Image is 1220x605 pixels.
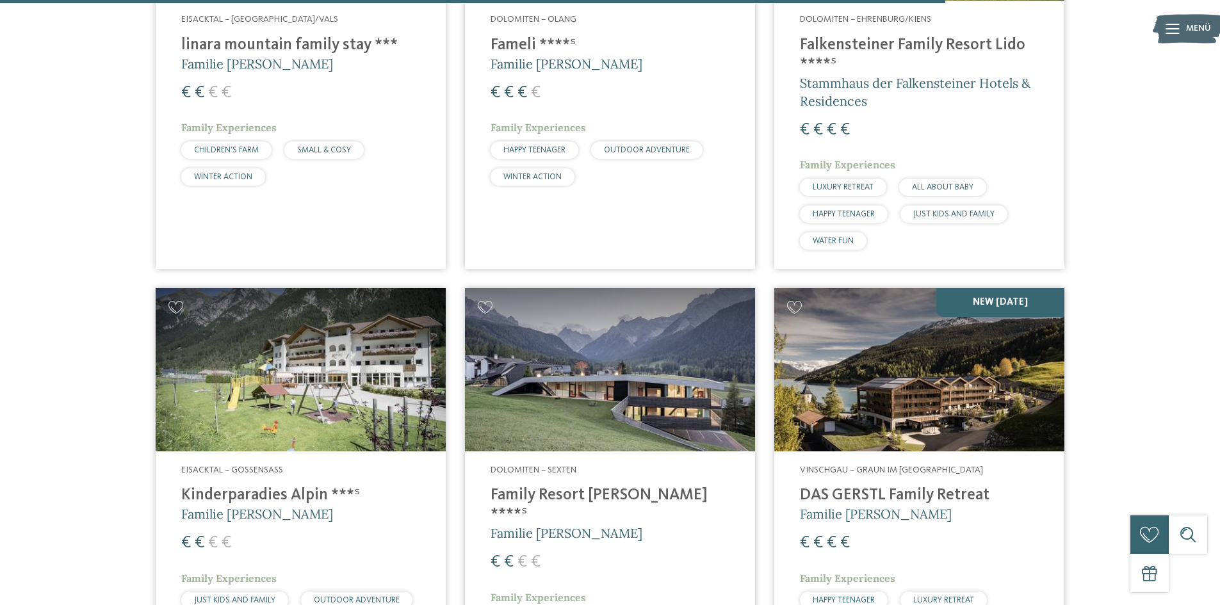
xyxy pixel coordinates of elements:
[222,535,231,551] span: €
[800,572,895,585] span: Family Experiences
[913,596,974,604] span: LUXURY RETREAT
[840,122,850,138] span: €
[181,535,191,551] span: €
[181,15,338,24] span: Eisacktal – [GEOGRAPHIC_DATA]/Vals
[194,173,252,181] span: WINTER ACTION
[813,535,823,551] span: €
[813,210,875,218] span: HAPPY TEENAGER
[800,486,1039,505] h4: DAS GERSTL Family Retreat
[181,85,191,101] span: €
[504,554,514,570] span: €
[800,158,895,171] span: Family Experiences
[531,554,541,570] span: €
[774,288,1064,451] img: Familienhotels gesucht? Hier findet ihr die besten!
[800,15,931,24] span: Dolomiten – Ehrenburg/Kiens
[491,121,586,134] span: Family Experiences
[181,572,277,585] span: Family Experiences
[517,85,527,101] span: €
[800,36,1039,74] h4: Falkensteiner Family Resort Lido ****ˢ
[491,56,642,72] span: Familie [PERSON_NAME]
[913,210,995,218] span: JUST KIDS AND FAMILY
[813,122,823,138] span: €
[800,465,983,474] span: Vinschgau – Graun im [GEOGRAPHIC_DATA]
[813,596,875,604] span: HAPPY TEENAGER
[517,554,527,570] span: €
[181,36,420,55] h4: linara mountain family stay ***
[314,596,400,604] span: OUTDOOR ADVENTURE
[491,486,729,524] h4: Family Resort [PERSON_NAME] ****ˢ
[491,554,500,570] span: €
[840,535,850,551] span: €
[465,288,755,451] img: Family Resort Rainer ****ˢ
[813,183,874,191] span: LUXURY RETREAT
[208,85,218,101] span: €
[194,146,259,154] span: CHILDREN’S FARM
[491,465,576,474] span: Dolomiten – Sexten
[604,146,690,154] span: OUTDOOR ADVENTURE
[800,535,809,551] span: €
[800,122,809,138] span: €
[531,85,541,101] span: €
[181,465,283,474] span: Eisacktal – Gossensass
[181,56,333,72] span: Familie [PERSON_NAME]
[181,506,333,522] span: Familie [PERSON_NAME]
[827,122,836,138] span: €
[194,596,275,604] span: JUST KIDS AND FAMILY
[181,121,277,134] span: Family Experiences
[827,535,836,551] span: €
[297,146,351,154] span: SMALL & COSY
[222,85,231,101] span: €
[813,237,854,245] span: WATER FUN
[195,85,204,101] span: €
[195,535,204,551] span: €
[504,85,514,101] span: €
[491,591,586,604] span: Family Experiences
[503,146,565,154] span: HAPPY TEENAGER
[503,173,562,181] span: WINTER ACTION
[800,506,952,522] span: Familie [PERSON_NAME]
[181,486,420,505] h4: Kinderparadies Alpin ***ˢ
[208,535,218,551] span: €
[491,525,642,541] span: Familie [PERSON_NAME]
[156,288,446,451] img: Kinderparadies Alpin ***ˢ
[491,15,576,24] span: Dolomiten – Olang
[800,75,1030,109] span: Stammhaus der Falkensteiner Hotels & Residences
[491,85,500,101] span: €
[912,183,973,191] span: ALL ABOUT BABY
